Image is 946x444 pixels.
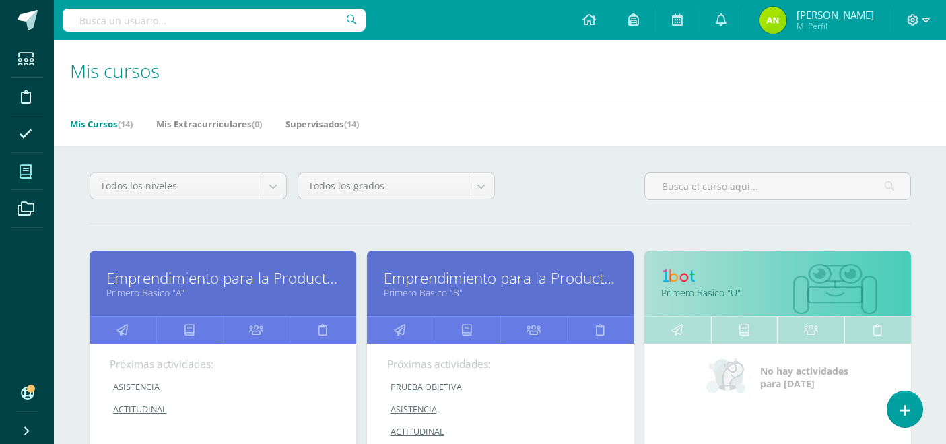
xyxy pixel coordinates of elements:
span: (14) [344,118,359,130]
span: [PERSON_NAME] [797,8,874,22]
span: Mi Perfil [797,20,874,32]
a: Mis Extracurriculares(0) [156,113,262,135]
a: Supervisados(14) [285,113,359,135]
span: (0) [252,118,262,130]
a: Mis Cursos(14) [70,113,133,135]
div: Próximas actividades: [110,357,336,371]
span: (14) [118,118,133,130]
span: No hay actividades para [DATE] [760,364,848,390]
a: Primero Basico "U" [661,286,894,299]
div: Próximas actividades: [387,357,613,371]
span: Todos los grados [308,173,459,199]
input: Busca el curso aquí... [645,173,910,199]
a: PRUEBA OBJETIVA [387,381,615,393]
span: Todos los niveles [100,173,250,199]
a: ACTITUDINAL [387,426,615,437]
a: Todos los niveles [90,173,286,199]
img: no_activities_small.png [706,357,751,398]
a: ASISTENCIA [387,404,615,415]
a: Primero Basico "A" [106,286,339,299]
a: Primero Basico "B" [384,286,617,299]
a: Emprendimiento para la Productividad [384,267,617,288]
img: 1bot.png [661,267,702,284]
input: Busca un usuario... [63,9,366,32]
img: 0e30a1b9d0f936b016857a7067cac0ae.png [759,7,786,34]
a: Todos los grados [298,173,494,199]
a: ACTITUDINAL [110,404,337,415]
a: ASISTENCIA [110,381,337,393]
span: Mis cursos [70,58,160,84]
img: bot1.png [793,264,877,315]
a: Emprendimiento para la Productividad [106,267,339,288]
